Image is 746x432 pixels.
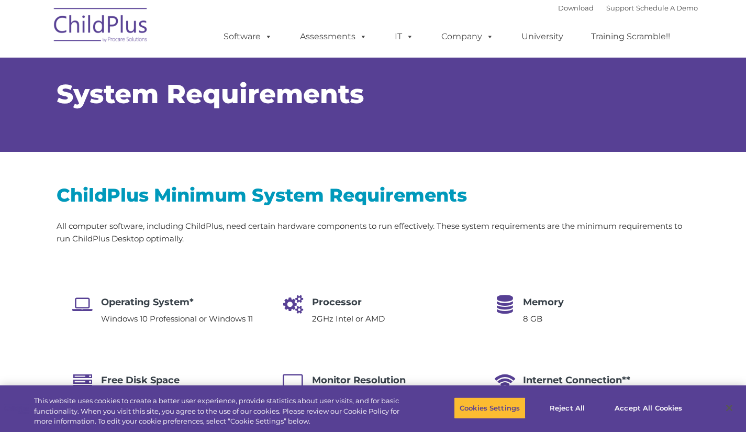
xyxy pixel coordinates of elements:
img: ChildPlus by Procare Solutions [49,1,153,53]
span: 2GHz Intel or AMD [312,314,385,324]
span: Internet Connection** [523,374,630,386]
h2: ChildPlus Minimum System Requirements [57,183,690,207]
a: University [511,26,574,47]
h4: Operating System* [101,295,253,309]
a: Training Scramble!! [581,26,681,47]
span: Monitor Resolution [312,374,406,386]
span: System Requirements [57,78,364,110]
div: This website uses cookies to create a better user experience, provide statistics about user visit... [34,396,410,427]
button: Cookies Settings [454,397,526,419]
a: Software [213,26,283,47]
a: Assessments [290,26,377,47]
span: Free Disk Space [101,374,180,386]
a: Support [606,4,634,12]
a: Schedule A Demo [636,4,698,12]
button: Accept All Cookies [609,397,688,419]
span: Processor [312,296,362,308]
a: IT [384,26,424,47]
span: Memory [523,296,564,308]
a: Company [431,26,504,47]
a: Download [558,4,594,12]
button: Close [718,396,741,419]
font: | [558,4,698,12]
p: Windows 10 Professional or Windows 11 [101,313,253,325]
button: Reject All [535,397,600,419]
p: All computer software, including ChildPlus, need certain hardware components to run effectively. ... [57,220,690,245]
span: 8 GB [523,314,542,324]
